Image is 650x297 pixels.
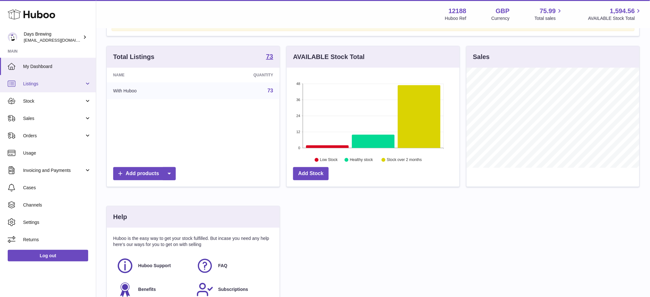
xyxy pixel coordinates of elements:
span: Channels [23,202,91,208]
a: FAQ [196,257,270,275]
td: With Huboo [107,82,198,99]
text: Low Stock [320,158,338,162]
a: 1,594.56 AVAILABLE Stock Total [588,7,642,21]
a: Log out [8,250,88,261]
a: Add products [113,167,176,180]
a: 75.99 Total sales [535,7,563,21]
span: Sales [23,115,84,122]
span: Subscriptions [218,286,248,293]
span: Usage [23,150,91,156]
span: My Dashboard [23,64,91,70]
th: Name [107,68,198,82]
img: internalAdmin-12188@internal.huboo.com [8,32,17,42]
span: Returns [23,237,91,243]
text: Healthy stock [350,158,373,162]
span: Listings [23,81,84,87]
span: Benefits [138,286,156,293]
text: 36 [296,98,300,102]
strong: 12188 [449,7,467,15]
p: Huboo is the easy way to get your stock fulfilled. But incase you need any help here's our ways f... [113,235,273,248]
text: Stock over 2 months [387,158,422,162]
h3: Total Listings [113,53,155,61]
text: 0 [298,146,300,150]
span: Stock [23,98,84,104]
a: 73 [266,53,273,61]
strong: GBP [496,7,510,15]
span: Total sales [535,15,563,21]
div: Days Brewing [24,31,81,43]
strong: 73 [266,53,273,60]
span: Orders [23,133,84,139]
a: Add Stock [293,167,329,180]
text: 12 [296,130,300,134]
text: 48 [296,82,300,86]
h3: Help [113,213,127,221]
span: [EMAIL_ADDRESS][DOMAIN_NAME] [24,38,94,43]
span: 1,594.56 [610,7,635,15]
a: Huboo Support [116,257,190,275]
span: AVAILABLE Stock Total [588,15,642,21]
span: Huboo Support [138,263,171,269]
span: FAQ [218,263,227,269]
span: 75.99 [540,7,556,15]
a: 73 [267,88,273,93]
span: Settings [23,219,91,225]
h3: AVAILABLE Stock Total [293,53,365,61]
div: Currency [492,15,510,21]
h3: Sales [473,53,490,61]
span: Cases [23,185,91,191]
text: 24 [296,114,300,118]
span: Invoicing and Payments [23,167,84,174]
th: Quantity [198,68,280,82]
div: Huboo Ref [445,15,467,21]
